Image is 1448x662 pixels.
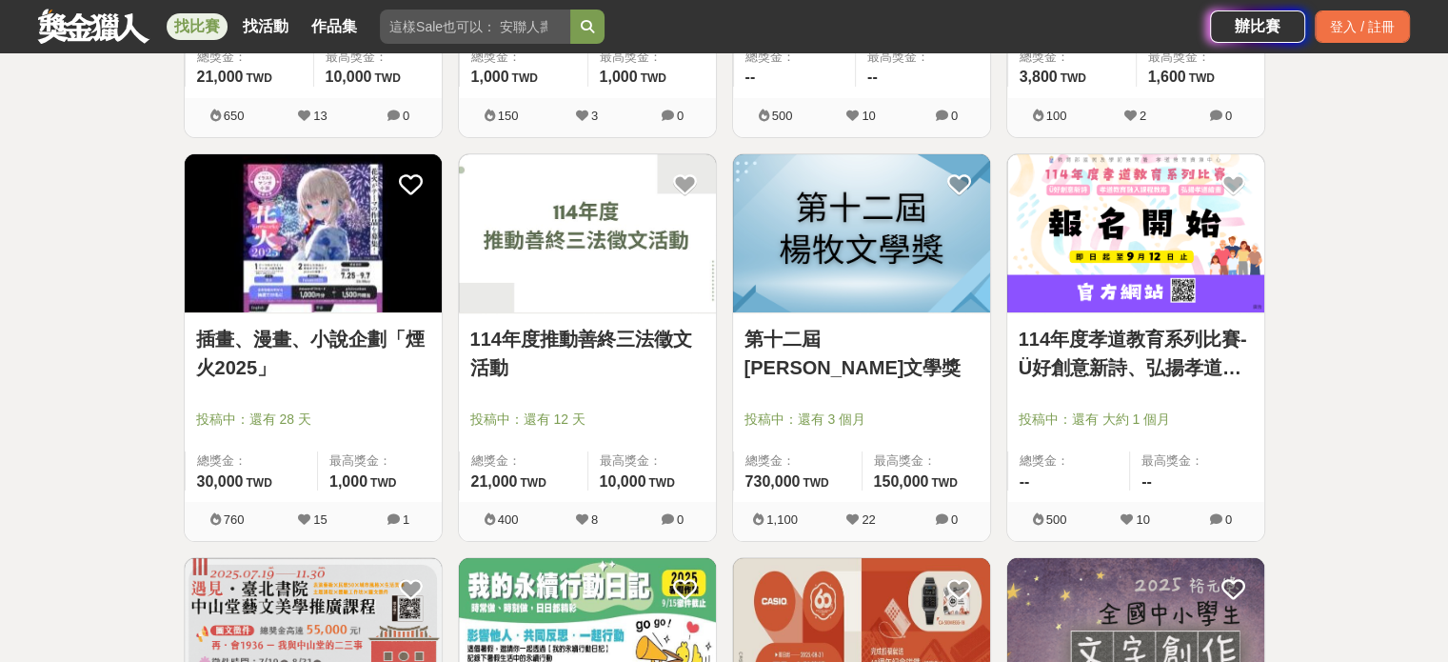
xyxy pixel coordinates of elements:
span: TWD [648,476,674,490]
span: 8 [591,512,598,527]
span: 2 [1140,109,1146,123]
img: Cover Image [1007,154,1264,313]
span: -- [1141,473,1152,490]
span: 21,000 [197,69,244,85]
span: 最高獎金： [874,451,979,471]
span: 30,000 [197,473,244,490]
a: 找活動 [235,13,296,40]
span: TWD [370,476,396,490]
span: 0 [951,512,958,527]
span: 總獎金： [471,451,576,471]
a: Cover Image [1007,154,1264,314]
input: 這樣Sale也可以： 安聯人壽創意銷售法募集 [380,10,570,44]
span: 投稿中：還有 28 天 [196,410,430,430]
span: 3,800 [1020,69,1058,85]
span: 1 [403,512,409,527]
span: TWD [374,71,400,85]
span: 最高獎金： [326,48,430,67]
span: 0 [951,109,958,123]
span: 500 [1046,512,1067,527]
span: 1,000 [329,473,367,490]
span: 最高獎金： [867,48,979,67]
img: Cover Image [185,154,442,313]
span: 1,000 [471,69,509,85]
span: TWD [1061,71,1086,85]
span: 總獎金： [471,48,576,67]
span: 總獎金： [1020,48,1124,67]
span: TWD [520,476,545,490]
span: 15 [313,512,327,527]
span: 0 [403,109,409,123]
span: 10,000 [326,69,372,85]
span: -- [1020,473,1030,490]
span: 760 [224,512,245,527]
span: 650 [224,109,245,123]
span: TWD [931,476,957,490]
span: 1,600 [1148,69,1186,85]
span: 1,000 [600,69,638,85]
span: 22 [862,512,875,527]
span: TWD [641,71,666,85]
span: 0 [677,109,684,123]
a: 找比賽 [167,13,228,40]
span: 投稿中：還有 3 個月 [744,410,979,430]
span: 最高獎金： [600,451,704,471]
span: 0 [1225,512,1232,527]
span: TWD [512,71,538,85]
span: 投稿中：還有 12 天 [470,410,704,430]
span: TWD [246,71,271,85]
span: 500 [772,109,793,123]
span: 150,000 [874,473,929,490]
span: 1,100 [766,512,798,527]
a: 114年度推動善終三法徵文活動 [470,325,704,382]
a: Cover Image [185,154,442,314]
span: 0 [677,512,684,527]
span: 總獎金： [197,48,302,67]
a: 114年度孝道教育系列比賽- Ü好創意新詩、弘揚孝道繪畫、孝道教育融入課程教案 [1019,325,1253,382]
span: 總獎金： [745,451,850,471]
a: Cover Image [733,154,990,314]
span: TWD [803,476,828,490]
span: 投稿中：還有 大約 1 個月 [1019,410,1253,430]
span: 400 [498,512,519,527]
div: 登入 / 註冊 [1315,10,1410,43]
span: TWD [246,476,271,490]
span: 最高獎金： [1141,451,1253,471]
a: 辦比賽 [1210,10,1305,43]
a: 作品集 [304,13,365,40]
span: 最高獎金： [1148,48,1253,67]
a: 插畫、漫畫、小說企劃「煙火2025」 [196,325,430,382]
span: -- [745,69,756,85]
span: 10 [1136,512,1149,527]
span: 10 [862,109,875,123]
span: 13 [313,109,327,123]
span: 最高獎金： [600,48,704,67]
span: 150 [498,109,519,123]
a: 第十二屆[PERSON_NAME]文學獎 [744,325,979,382]
span: TWD [1189,71,1215,85]
span: 10,000 [600,473,646,490]
span: 總獎金： [1020,451,1119,471]
span: 21,000 [471,473,518,490]
span: 3 [591,109,598,123]
span: -- [867,69,878,85]
span: 100 [1046,109,1067,123]
span: 0 [1225,109,1232,123]
a: Cover Image [459,154,716,314]
img: Cover Image [459,154,716,313]
span: 總獎金： [745,48,844,67]
img: Cover Image [733,154,990,313]
span: 730,000 [745,473,801,490]
span: 最高獎金： [329,451,430,471]
span: 總獎金： [197,451,306,471]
